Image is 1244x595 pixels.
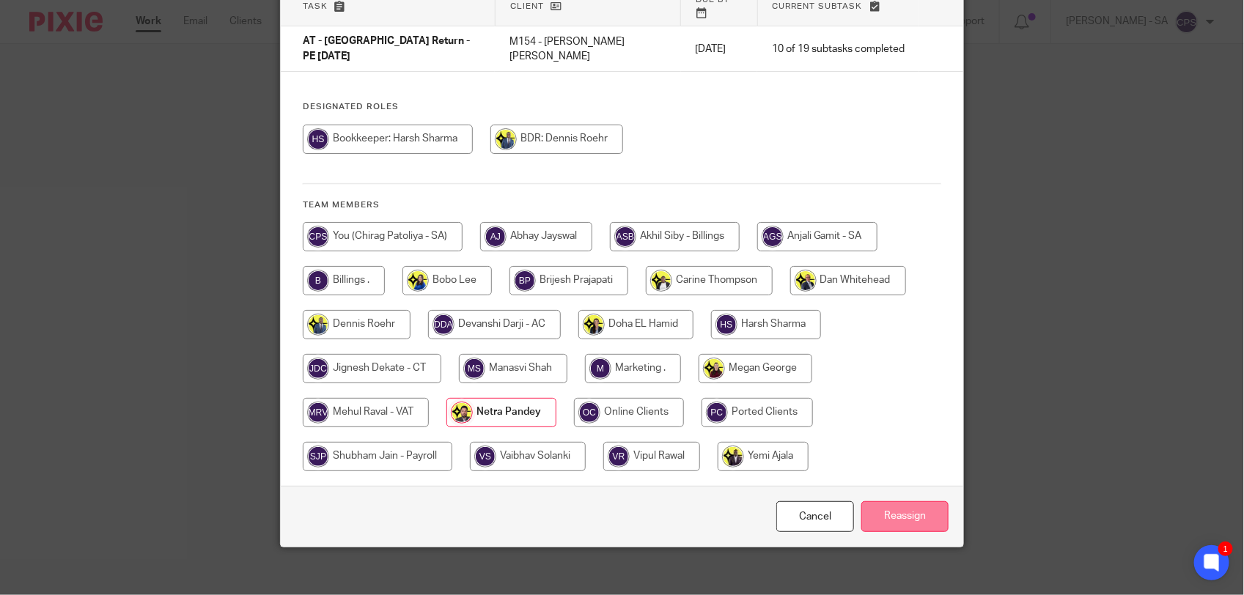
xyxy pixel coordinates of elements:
p: M154 - [PERSON_NAME] [PERSON_NAME] [509,34,666,64]
span: Client [510,2,544,10]
span: Task [303,2,328,10]
input: Reassign [861,501,949,533]
span: Current subtask [773,2,863,10]
p: [DATE] [696,42,743,56]
a: Close this dialog window [776,501,854,533]
div: 1 [1218,542,1233,556]
h4: Designated Roles [303,101,941,113]
span: AT - [GEOGRAPHIC_DATA] Return - PE [DATE] [303,37,470,62]
h4: Team members [303,199,941,211]
td: 10 of 19 subtasks completed [757,26,919,72]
